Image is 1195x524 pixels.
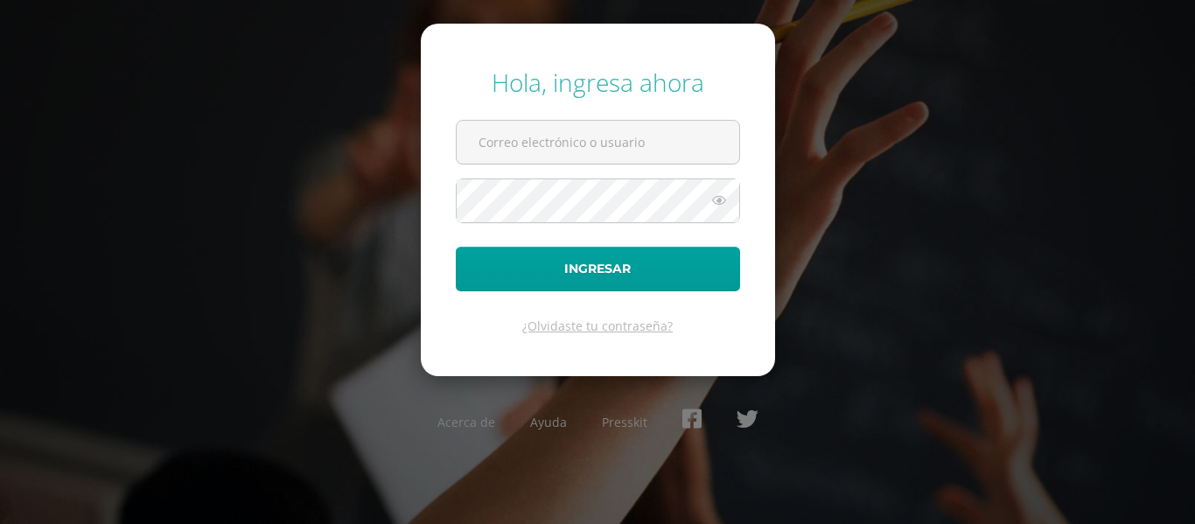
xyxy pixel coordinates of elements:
[522,318,673,334] a: ¿Olvidaste tu contraseña?
[456,66,740,99] div: Hola, ingresa ahora
[437,414,495,430] a: Acerca de
[457,121,739,164] input: Correo electrónico o usuario
[530,414,567,430] a: Ayuda
[456,247,740,291] button: Ingresar
[602,414,647,430] a: Presskit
